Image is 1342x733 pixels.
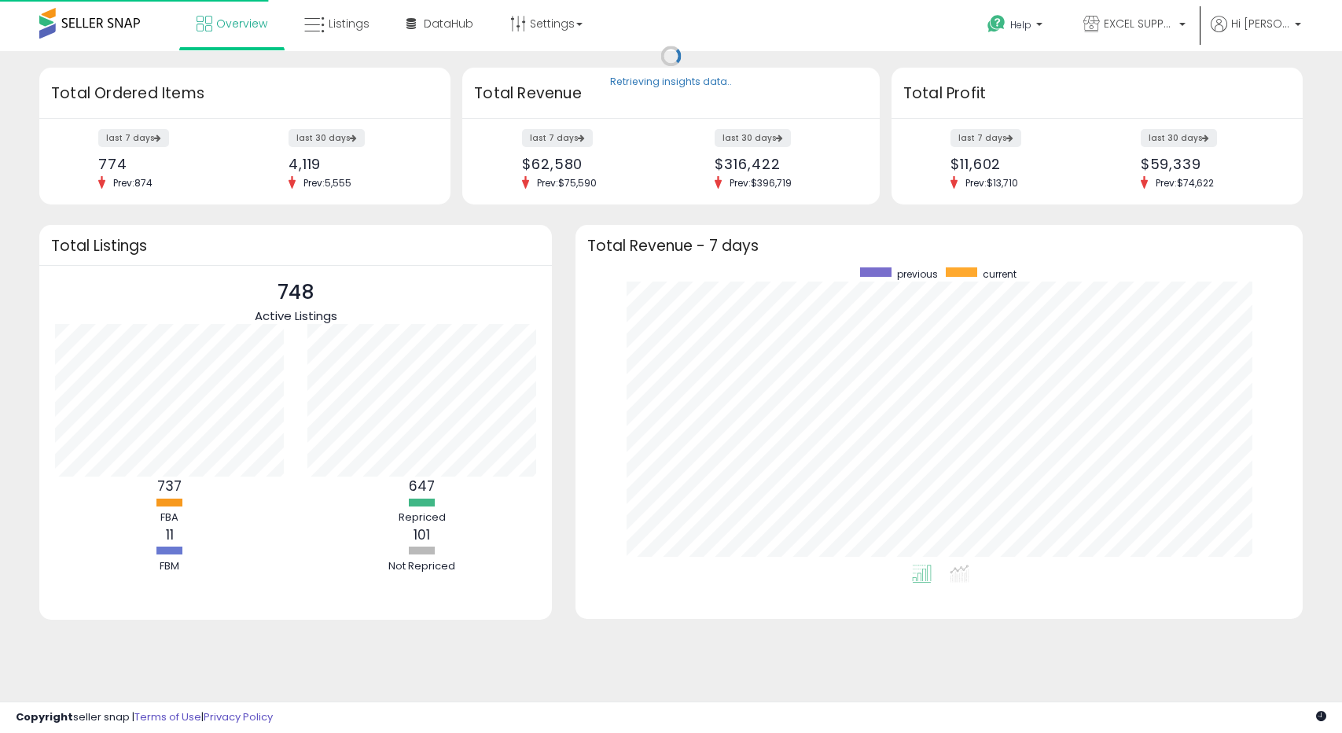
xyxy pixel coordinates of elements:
[715,129,791,147] label: last 30 days
[1231,16,1290,31] span: Hi [PERSON_NAME]
[903,83,1291,105] h3: Total Profit
[409,477,435,495] b: 647
[529,176,605,190] span: Prev: $75,590
[587,240,1291,252] h3: Total Revenue - 7 days
[950,156,1085,172] div: $11,602
[51,240,540,252] h3: Total Listings
[296,176,359,190] span: Prev: 5,555
[414,525,430,544] b: 101
[123,510,217,525] div: FBA
[216,16,267,31] span: Overview
[983,267,1017,281] span: current
[375,559,469,574] div: Not Repriced
[255,278,337,308] p: 748
[715,156,851,172] div: $316,422
[897,267,938,281] span: previous
[1010,18,1031,31] span: Help
[51,83,439,105] h3: Total Ordered Items
[424,16,473,31] span: DataHub
[289,129,365,147] label: last 30 days
[375,510,469,525] div: Repriced
[474,83,868,105] h3: Total Revenue
[722,176,800,190] span: Prev: $396,719
[98,156,233,172] div: 774
[1104,16,1175,31] span: EXCEL SUPPLIES LLC
[329,16,370,31] span: Listings
[1141,129,1217,147] label: last 30 days
[1211,16,1301,51] a: Hi [PERSON_NAME]
[522,129,593,147] label: last 7 days
[289,156,423,172] div: 4,119
[105,176,160,190] span: Prev: 874
[98,129,169,147] label: last 7 days
[522,156,659,172] div: $62,580
[987,14,1006,34] i: Get Help
[958,176,1026,190] span: Prev: $13,710
[950,129,1021,147] label: last 7 days
[166,525,174,544] b: 11
[975,2,1058,51] a: Help
[157,477,182,495] b: 737
[1148,176,1222,190] span: Prev: $74,622
[610,76,732,90] div: Retrieving insights data..
[255,308,337,324] span: Active Listings
[1141,156,1275,172] div: $59,339
[123,559,217,574] div: FBM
